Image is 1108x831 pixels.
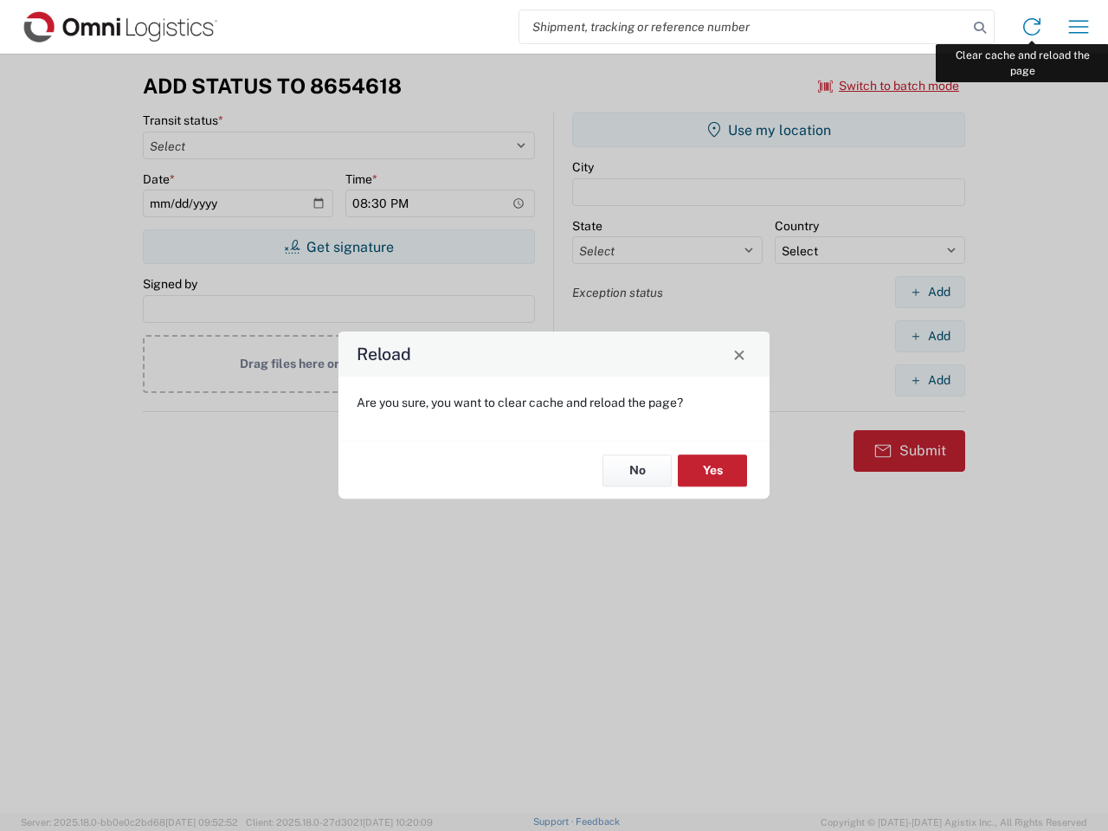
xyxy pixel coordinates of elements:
button: No [602,454,672,486]
input: Shipment, tracking or reference number [519,10,968,43]
p: Are you sure, you want to clear cache and reload the page? [357,395,751,410]
button: Yes [678,454,747,486]
h4: Reload [357,342,411,367]
button: Close [727,342,751,366]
